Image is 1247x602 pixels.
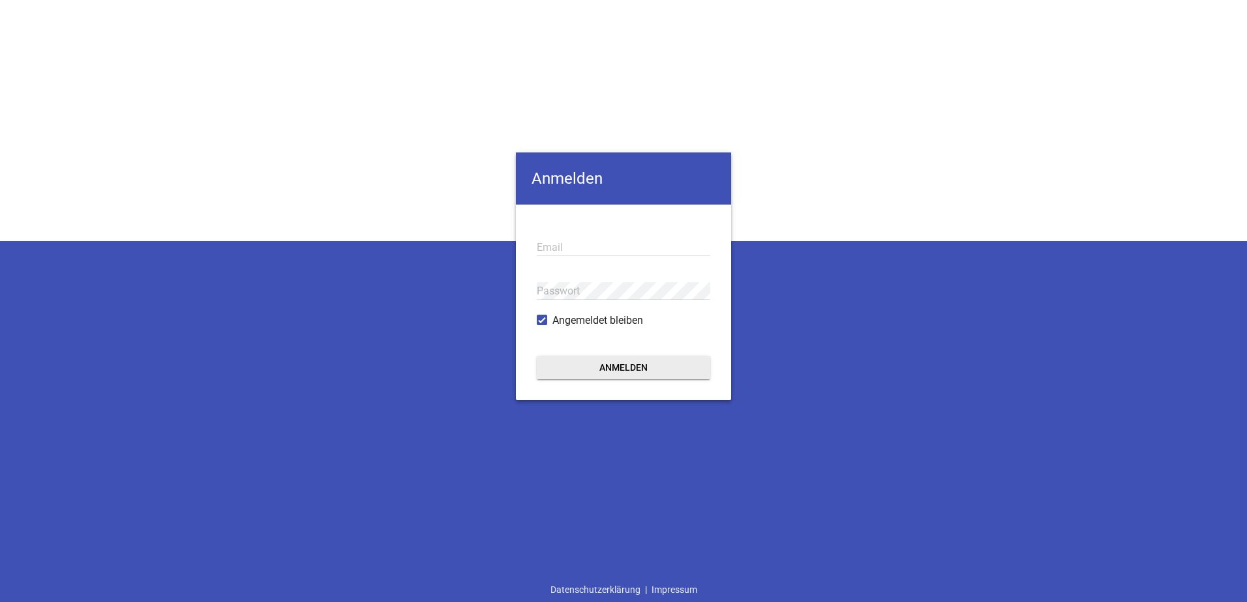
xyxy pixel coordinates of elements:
[546,577,645,602] a: Datenschutzerklärung
[537,356,710,379] button: Anmelden
[516,152,731,205] h4: Anmelden
[647,577,702,602] a: Impressum
[552,313,643,328] span: Angemeldet bleiben
[546,577,702,602] div: |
